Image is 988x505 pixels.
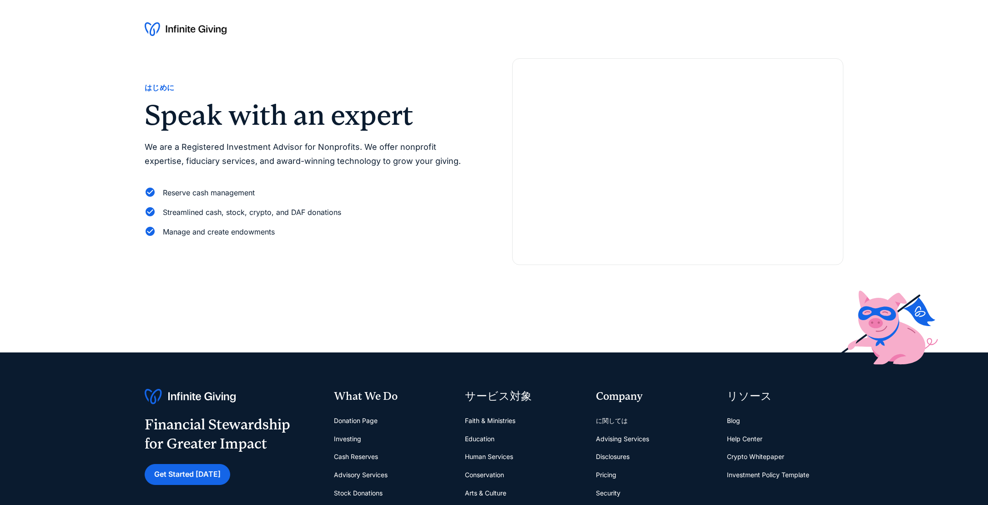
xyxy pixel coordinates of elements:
[145,464,230,485] a: Get Started [DATE]
[596,466,616,484] a: Pricing
[334,412,378,430] a: Donation Page
[163,187,255,199] div: Reserve cash management
[465,430,494,448] a: Education
[163,206,341,219] div: Streamlined cash, stock, crypto, and DAF donations
[727,389,843,404] div: リソース
[465,389,581,404] div: サービス対象
[596,430,649,448] a: Advising Services
[727,412,740,430] a: Blog
[334,389,450,404] div: What We Do
[334,484,383,502] a: Stock Donations
[727,448,784,466] a: Crypto Whitepaper
[596,448,630,466] a: Disclosures
[727,430,762,448] a: Help Center
[465,448,513,466] a: Human Services
[163,226,275,238] div: Manage and create endowments
[596,412,628,430] a: に関しては
[145,415,290,453] div: Financial Stewardship for Greater Impact
[334,466,388,484] a: Advisory Services
[465,412,515,430] a: Faith & Ministries
[145,101,476,129] h2: Speak with an expert
[334,448,378,466] a: Cash Reserves
[727,466,809,484] a: Investment Policy Template
[596,389,712,404] div: Company
[145,140,476,168] p: We are a Registered Investment Advisor for Nonprofits. We offer nonprofit expertise, fiduciary se...
[145,82,175,94] div: はじめに
[465,484,506,502] a: Arts & Culture
[596,484,620,502] a: Security
[527,88,828,250] iframe: Form 0
[334,430,361,448] a: Investing
[465,466,504,484] a: Conservation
